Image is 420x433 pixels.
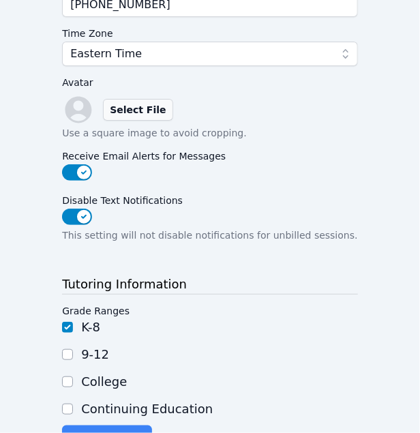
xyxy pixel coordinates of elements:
[62,126,357,140] p: Use a square image to avoid cropping.
[70,46,142,62] span: Eastern Time
[81,402,213,416] label: Continuing Education
[62,228,357,242] p: This setting will not disable notifications for unbilled sessions.
[81,374,127,389] label: College
[62,192,357,209] label: Disable Text Notifications
[62,42,357,66] button: Eastern Time
[62,25,357,42] label: Time Zone
[62,303,130,319] legend: Grade Ranges
[62,74,357,91] label: Avatar
[81,347,109,361] label: 9-12
[103,99,172,121] label: Select File
[62,148,357,164] label: Receive Email Alerts for Messages
[62,275,357,295] h3: Tutoring Information
[81,320,100,334] label: K-8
